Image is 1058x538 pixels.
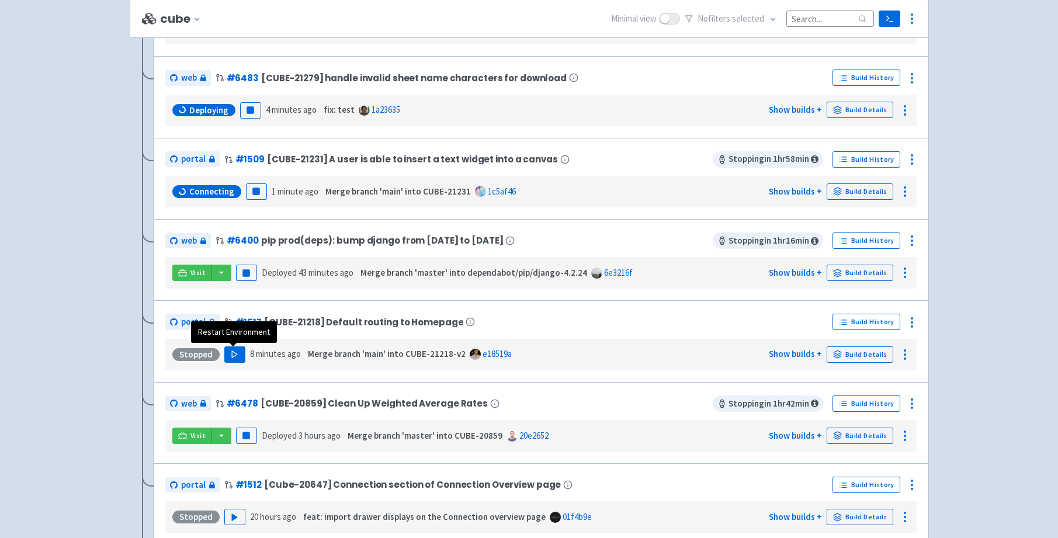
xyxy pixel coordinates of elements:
a: Build Details [827,183,893,200]
a: e18519a [483,348,512,359]
span: Visit [190,268,206,277]
strong: feat: import drawer displays on the Connection overview page [303,511,546,522]
strong: Merge branch 'master' into dependabot/pip/django-4.2.24 [360,267,587,278]
span: Minimal view [611,12,657,26]
span: [CUBE-21218] Default routing to Homepage [264,317,464,327]
a: Show builds + [769,430,822,441]
a: Visit [172,265,212,281]
a: 6e3216f [604,267,633,278]
time: 20 hours ago [250,511,296,522]
a: Build History [832,477,900,493]
button: Play [224,346,245,363]
a: Show builds + [769,267,822,278]
span: [CUBE-21279] handle invalid sheet name characters for download [261,73,567,83]
button: Pause [236,265,257,281]
span: web [181,397,197,411]
strong: Merge branch 'main' into CUBE-21231 [325,186,471,197]
span: Stopping in 1 hr 16 min [713,232,823,249]
button: Pause [236,428,257,444]
a: Build History [832,314,900,330]
time: 4 minutes ago [266,104,317,115]
button: Pause [246,183,267,200]
a: Build Details [827,509,893,525]
a: #1512 [235,478,262,491]
a: web [165,396,211,412]
a: Build History [832,395,900,412]
span: [Cube-20647] Connection section of Connection Overview page [264,480,561,490]
span: Deployed [262,430,341,441]
a: #6483 [227,72,259,84]
a: Build Details [827,102,893,118]
strong: fix: test [324,104,355,115]
span: portal [181,152,206,166]
time: 43 minutes ago [299,267,353,278]
a: #1509 [235,153,265,165]
div: Stopped [172,511,220,523]
a: Show builds + [769,511,822,522]
a: #6478 [227,397,258,409]
a: web [165,70,211,86]
a: Show builds + [769,348,822,359]
a: Show builds + [769,104,822,115]
strong: Merge branch 'master' into CUBE-20859 [348,430,502,441]
span: [CUBE-21231] A user is able to insert a text widget into a canvas [267,154,558,164]
a: 1a23635 [372,104,400,115]
button: Pause [240,102,261,119]
a: 20e2652 [519,430,549,441]
span: pip prod(deps): bump django from [DATE] to [DATE] [261,235,504,245]
span: portal [181,478,206,492]
a: 1c5af46 [488,186,516,197]
span: Stopping in 1 hr 58 min [713,151,823,168]
div: Stopped [172,348,220,361]
a: Build History [832,232,900,249]
a: 01f4b9e [563,511,592,522]
button: cube [160,12,205,26]
span: web [181,71,197,85]
a: Build History [832,70,900,86]
a: web [165,233,211,249]
span: portal [181,315,206,329]
span: Deployed [262,267,353,278]
a: Show builds + [769,186,822,197]
a: portal [165,314,220,330]
a: portal [165,477,220,493]
button: Play [224,509,245,525]
time: 1 minute ago [272,186,318,197]
a: Build History [832,151,900,168]
span: Stopping in 1 hr 42 min [713,395,823,412]
a: Build Details [827,346,893,363]
a: Terminal [879,11,900,27]
a: Build Details [827,265,893,281]
a: #1517 [235,316,262,328]
a: Build Details [827,428,893,444]
span: Deploying [189,105,228,116]
span: Visit [190,431,206,440]
input: Search... [786,11,874,26]
strong: Merge branch 'main' into CUBE-21218-v2 [308,348,466,359]
a: Visit [172,428,212,444]
a: #6400 [227,234,259,247]
span: Connecting [189,186,234,197]
span: No filter s [698,12,764,26]
span: web [181,234,197,248]
span: [CUBE-20859] Clean Up Weighted Average Rates [261,398,488,408]
a: portal [165,151,220,167]
time: 8 minutes ago [250,348,301,359]
span: selected [732,13,764,24]
time: 3 hours ago [299,430,341,441]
